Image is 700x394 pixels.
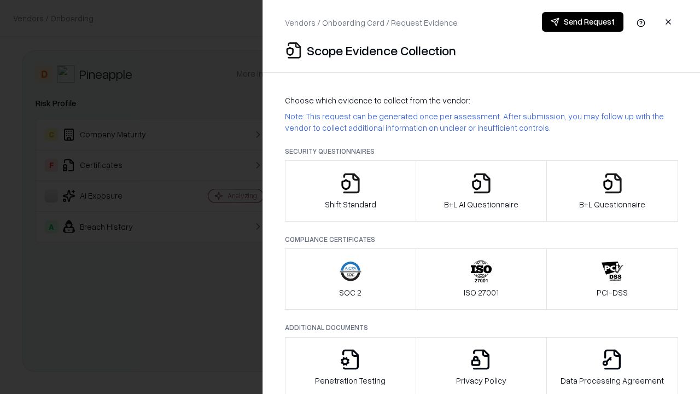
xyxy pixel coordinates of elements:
p: Shift Standard [325,199,376,210]
button: Send Request [542,12,623,32]
p: B+L Questionnaire [579,199,645,210]
button: PCI-DSS [546,248,678,310]
button: Shift Standard [285,160,416,222]
button: B+L Questionnaire [546,160,678,222]
p: Additional Documents [285,323,678,332]
button: SOC 2 [285,248,416,310]
p: Security Questionnaires [285,147,678,156]
p: Choose which evidence to collect from the vendor: [285,95,678,106]
button: B+L AI Questionnaire [416,160,547,222]
p: Compliance Certificates [285,235,678,244]
p: SOC 2 [339,287,361,298]
p: Note: This request can be generated once per assessment. After submission, you may follow up with... [285,111,678,134]
p: Data Processing Agreement [561,375,664,386]
p: Scope Evidence Collection [307,42,456,59]
p: Vendors / Onboarding Card / Request Evidence [285,17,458,28]
p: B+L AI Questionnaire [444,199,518,210]
p: Penetration Testing [315,375,386,386]
p: PCI-DSS [597,287,628,298]
p: ISO 27001 [464,287,499,298]
p: Privacy Policy [456,375,506,386]
button: ISO 27001 [416,248,547,310]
